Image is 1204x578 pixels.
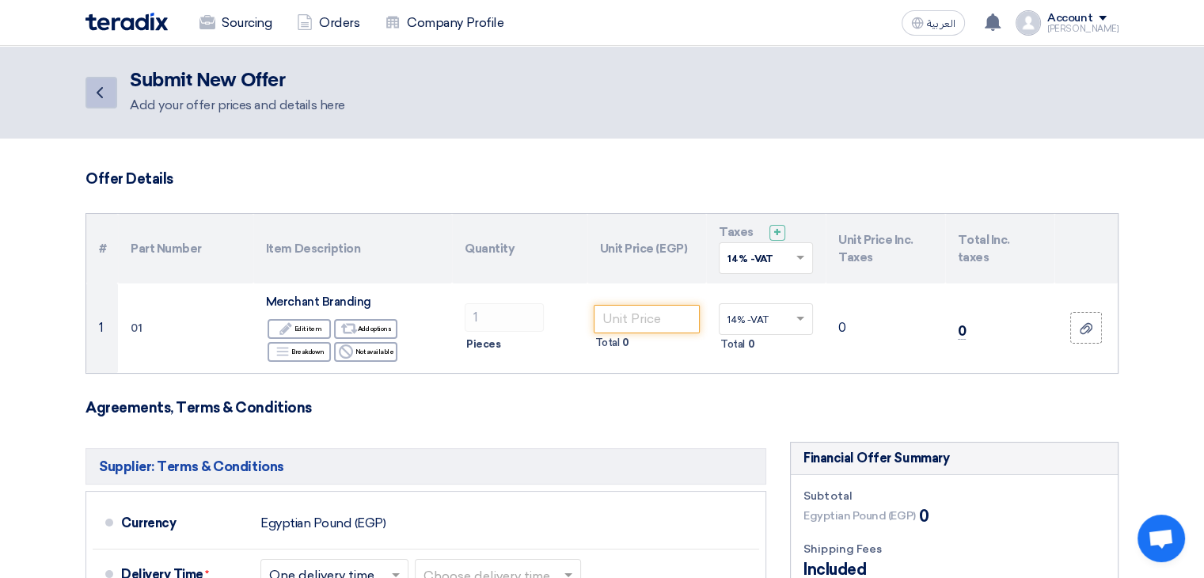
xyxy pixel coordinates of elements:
span: Egyptian Pound (EGP) [803,508,915,524]
div: Not available [334,342,397,362]
div: Add your offer prices and details here [130,96,345,115]
span: Total [720,337,745,352]
span: Merchant Branding [266,295,371,309]
img: Teradix logo [85,13,168,31]
span: Pieces [466,337,500,352]
div: Subtotal [803,488,1105,504]
td: 0 [826,283,945,373]
div: Breakdown [268,342,331,362]
td: 01 [118,283,253,373]
th: Total Inc. taxes [945,214,1054,283]
th: Quantity [452,214,587,283]
div: Financial Offer Summary [803,449,949,468]
th: Unit Price Inc. Taxes [826,214,945,283]
div: Egyptian Pound (EGP) [260,508,386,538]
span: Total [595,335,620,351]
a: Sourcing [187,6,284,40]
h3: Offer Details [85,170,1119,188]
div: Edit item [268,319,331,339]
a: Company Profile [372,6,516,40]
span: 0 [622,335,629,351]
a: Orders [284,6,372,40]
th: Unit Price (EGP) [587,214,707,283]
span: + [773,225,781,240]
div: Account [1047,12,1092,25]
h3: Agreements, Terms & Conditions [85,399,1119,416]
input: RFQ_STEP1.ITEMS.2.AMOUNT_TITLE [465,303,544,332]
span: 0 [958,323,967,340]
span: 0 [748,337,755,352]
ng-select: VAT [719,303,813,335]
th: Taxes [706,214,826,283]
div: Add options [334,319,397,339]
input: Unit Price [594,305,701,333]
td: 1 [86,283,118,373]
img: profile_test.png [1016,10,1041,36]
th: Part Number [118,214,253,283]
h2: Submit New Offer [130,70,345,92]
h5: Supplier: Terms & Conditions [85,448,766,485]
div: [PERSON_NAME] [1047,25,1119,33]
div: Currency [121,504,248,542]
div: Shipping Fees [803,541,1105,557]
span: 0 [918,504,929,528]
th: # [86,214,118,283]
span: العربية [927,18,955,29]
div: Open chat [1138,515,1185,562]
th: Item Description [253,214,452,283]
button: العربية [902,10,965,36]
